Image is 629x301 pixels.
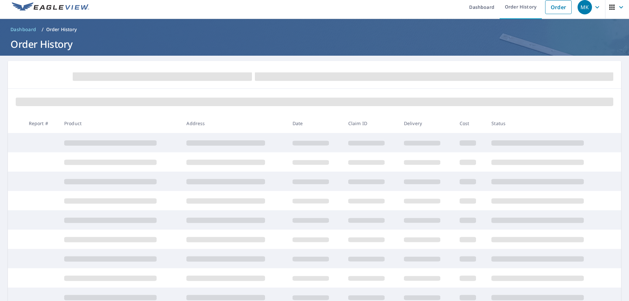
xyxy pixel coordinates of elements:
th: Status [486,114,609,133]
span: Dashboard [10,26,36,33]
th: Date [287,114,343,133]
h1: Order History [8,37,621,51]
li: / [42,26,44,33]
th: Report # [24,114,59,133]
nav: breadcrumb [8,24,621,35]
p: Order History [46,26,77,33]
th: Address [181,114,287,133]
th: Cost [454,114,486,133]
th: Claim ID [343,114,399,133]
a: Dashboard [8,24,39,35]
img: EV Logo [12,2,89,12]
th: Delivery [399,114,454,133]
a: Order [545,0,572,14]
th: Product [59,114,181,133]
